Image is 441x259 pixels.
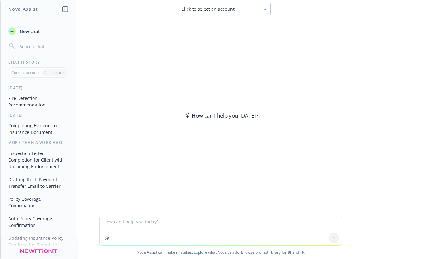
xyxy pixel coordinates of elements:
[3,246,438,259] span: Nova Assist can make mistakes. Explore what Nova can do: Browse prompt library for and
[6,174,71,191] button: Drafting Rush Payment Transfer Email to Carrier
[44,70,65,75] p: All accounts
[8,6,38,12] h1: Nova Assist
[300,250,305,255] a: TR
[176,3,271,15] button: Click to select an account
[1,85,76,90] div: [DATE]
[183,112,258,120] div: How can I help you [DATE]?
[6,194,71,211] button: Policy Coverage Confirmation
[18,42,69,51] input: Search chats
[6,26,71,37] button: New chat
[6,213,71,230] button: Auto Policy Coverage Confirmation
[1,112,76,118] div: [DATE]
[6,148,71,172] button: Inspection Letter Completion for Client with Upcoming Endorsement
[6,233,71,250] button: Updating Insurance Policy Confirmation Template
[11,70,40,75] p: Current account
[288,250,291,255] a: BI
[1,140,76,145] div: More than a week ago
[181,6,235,12] span: Click to select an account
[6,120,71,137] button: Completing Evidence of Insurance Document
[6,93,71,110] button: Fire Detection Recommendation
[18,28,40,35] span: New chat
[1,60,76,65] div: Chat History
